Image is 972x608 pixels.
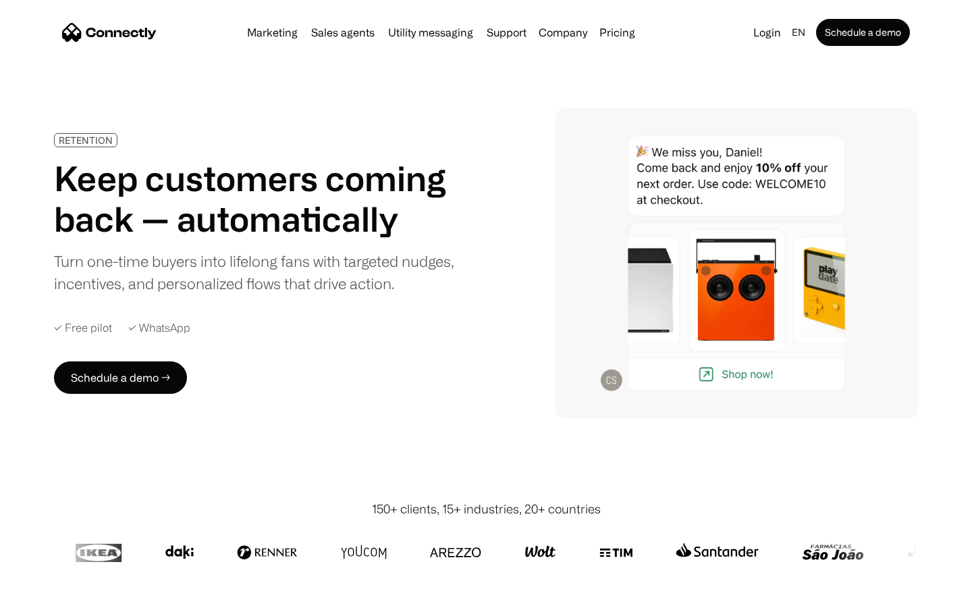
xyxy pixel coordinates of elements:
[54,250,464,295] div: Turn one-time buyers into lifelong fans with targeted nudges, incentives, and personalized flows ...
[816,19,910,46] a: Schedule a demo
[748,23,786,42] a: Login
[27,584,81,603] ul: Language list
[792,23,805,42] div: en
[13,583,81,603] aside: Language selected: English
[54,158,464,239] h1: Keep customers coming back — automatically
[54,361,187,394] a: Schedule a demo →
[59,135,113,145] div: RETENTION
[242,27,303,38] a: Marketing
[306,27,380,38] a: Sales agents
[54,322,112,334] div: ✓ Free pilot
[372,500,601,518] div: 150+ clients, 15+ industries, 20+ countries
[481,27,532,38] a: Support
[539,23,587,42] div: Company
[594,27,641,38] a: Pricing
[128,322,190,334] div: ✓ WhatsApp
[383,27,479,38] a: Utility messaging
